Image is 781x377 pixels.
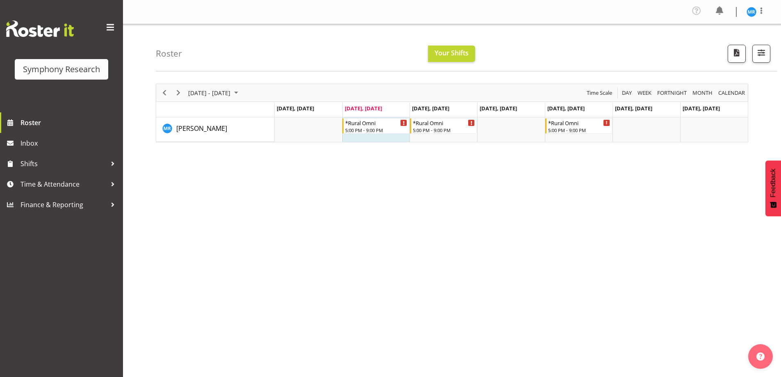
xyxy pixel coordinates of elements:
[410,118,477,134] div: Michael Robinson"s event - *Rural Omni Begin From Wednesday, August 27, 2025 at 5:00:00 PM GMT+12...
[187,88,242,98] button: August 2025
[586,88,613,98] span: Time Scale
[20,158,107,170] span: Shifts
[747,7,756,17] img: michael-robinson11856.jpg
[185,84,243,101] div: August 25 - 31, 2025
[413,119,475,127] div: *Rural Omni
[176,123,227,133] a: [PERSON_NAME]
[480,105,517,112] span: [DATE], [DATE]
[717,88,747,98] button: Month
[156,117,275,142] td: Michael Robinson resource
[548,127,610,133] div: 5:00 PM - 9:00 PM
[23,63,100,75] div: Symphony Research
[636,88,653,98] button: Timeline Week
[547,105,585,112] span: [DATE], [DATE]
[187,88,231,98] span: [DATE] - [DATE]
[585,88,614,98] button: Time Scale
[345,119,407,127] div: *Rural Omni
[683,105,720,112] span: [DATE], [DATE]
[157,84,171,101] div: previous period
[717,88,746,98] span: calendar
[637,88,652,98] span: Week
[545,118,612,134] div: Michael Robinson"s event - *Rural Omni Begin From Friday, August 29, 2025 at 5:00:00 PM GMT+12:00...
[412,105,449,112] span: [DATE], [DATE]
[692,88,713,98] span: Month
[656,88,688,98] button: Fortnight
[656,88,688,98] span: Fortnight
[756,352,765,361] img: help-xxl-2.png
[176,124,227,133] span: [PERSON_NAME]
[728,45,746,63] button: Download a PDF of the roster according to the set date range.
[173,88,184,98] button: Next
[6,21,74,37] img: Rosterit website logo
[159,88,170,98] button: Previous
[413,127,475,133] div: 5:00 PM - 9:00 PM
[20,117,119,129] span: Roster
[765,160,781,216] button: Feedback - Show survey
[171,84,185,101] div: next period
[156,49,182,58] h4: Roster
[428,46,475,62] button: Your Shifts
[345,105,382,112] span: [DATE], [DATE]
[435,48,469,57] span: Your Shifts
[345,127,407,133] div: 5:00 PM - 9:00 PM
[20,199,107,211] span: Finance & Reporting
[615,105,652,112] span: [DATE], [DATE]
[752,45,770,63] button: Filter Shifts
[621,88,633,98] span: Day
[548,119,610,127] div: *Rural Omni
[277,105,314,112] span: [DATE], [DATE]
[770,169,777,197] span: Feedback
[691,88,714,98] button: Timeline Month
[20,178,107,190] span: Time & Attendance
[342,118,409,134] div: Michael Robinson"s event - *Rural Omni Begin From Tuesday, August 26, 2025 at 5:00:00 PM GMT+12:0...
[621,88,633,98] button: Timeline Day
[20,137,119,149] span: Inbox
[156,84,748,142] div: Timeline Week of August 26, 2025
[275,117,748,142] table: Timeline Week of August 26, 2025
